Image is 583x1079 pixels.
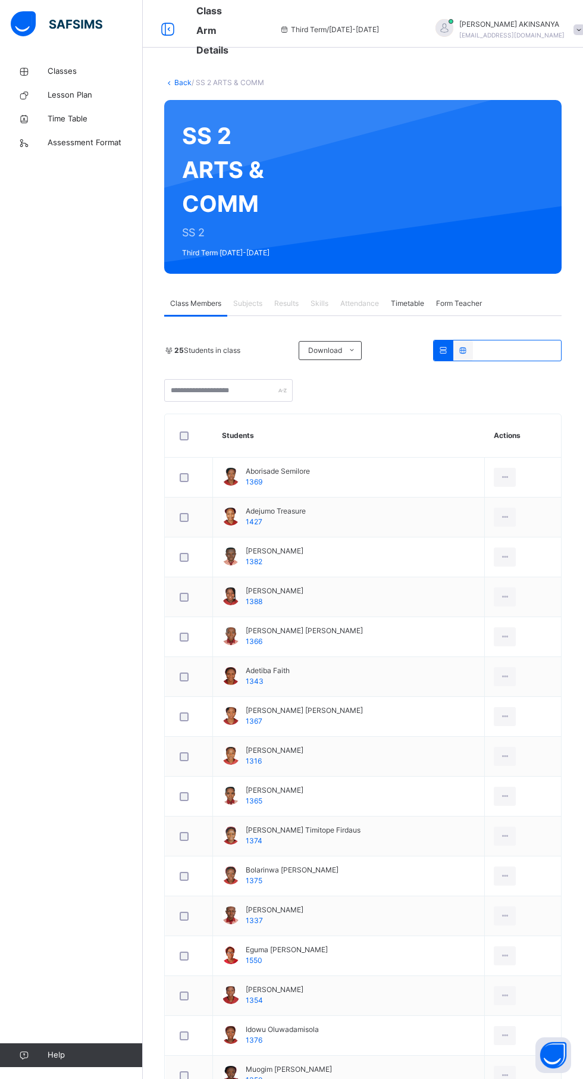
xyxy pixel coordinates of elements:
span: / SS 2 ARTS & COMM [192,78,264,87]
span: 1366 [246,637,262,646]
span: 1382 [246,557,262,566]
span: Timetable [391,298,424,309]
span: Class Arm Details [196,5,228,56]
span: Aborisade Semilore [246,466,310,477]
span: Subjects [233,298,262,309]
span: Classes [48,65,143,77]
span: 1343 [246,677,264,686]
button: Open asap [535,1037,571,1073]
span: [PERSON_NAME] [246,984,303,995]
span: 1367 [246,717,262,725]
span: Results [274,298,299,309]
span: 1388 [246,597,262,606]
span: Muogim [PERSON_NAME] [246,1064,332,1075]
th: Students [213,414,485,458]
span: Adetiba Faith [246,665,290,676]
span: 1337 [246,916,263,925]
span: 1354 [246,996,263,1005]
span: 1376 [246,1036,262,1044]
span: Download [308,345,342,356]
span: Eguma [PERSON_NAME] [246,944,328,955]
span: Lesson Plan [48,89,143,101]
span: Adejumo Treasure [246,506,306,517]
span: [PERSON_NAME] [PERSON_NAME] [246,625,363,636]
span: Help [48,1049,142,1061]
span: Time Table [48,113,143,125]
span: Class Members [170,298,221,309]
span: Students in class [174,345,240,356]
img: safsims [11,11,102,36]
span: 1374 [246,836,262,845]
b: 25 [174,346,184,355]
a: Back [174,78,192,87]
span: Attendance [340,298,379,309]
span: [PERSON_NAME] AKINSANYA [459,19,565,30]
span: [PERSON_NAME] [PERSON_NAME] [246,705,363,716]
span: Assessment Format [48,137,143,149]
th: Actions [485,414,561,458]
span: [PERSON_NAME] [246,546,303,556]
span: [EMAIL_ADDRESS][DOMAIN_NAME] [459,32,565,39]
span: [PERSON_NAME] [246,905,303,915]
span: [PERSON_NAME] [246,745,303,756]
span: Skills [311,298,328,309]
span: 1375 [246,876,262,885]
span: Idowu Oluwadamisola [246,1024,319,1035]
span: Bolarinwa [PERSON_NAME] [246,865,338,875]
span: 1369 [246,477,262,486]
span: [PERSON_NAME] Timitope Firdaus [246,825,361,836]
span: 1316 [246,756,262,765]
span: [PERSON_NAME] [246,785,303,796]
span: Third Term [DATE]-[DATE] [182,248,287,258]
span: Form Teacher [436,298,482,309]
span: session/term information [279,24,379,35]
span: 1365 [246,796,262,805]
span: 1550 [246,956,262,965]
span: [PERSON_NAME] [246,586,303,596]
span: 1427 [246,517,262,526]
